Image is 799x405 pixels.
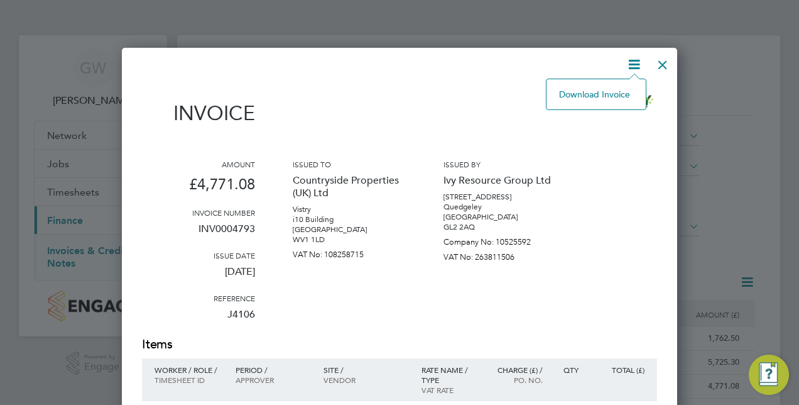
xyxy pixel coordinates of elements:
p: [DATE] [142,260,255,293]
p: [GEOGRAPHIC_DATA] [293,225,406,235]
p: Rate name / type [421,365,476,385]
p: VAT rate [421,385,476,395]
p: [STREET_ADDRESS] [443,192,557,202]
p: £4,771.08 [142,169,255,208]
p: INV0004793 [142,218,255,250]
p: J4106 [142,303,255,336]
p: Company No: 10525592 [443,232,557,247]
p: Charge (£) / [488,365,543,375]
p: Site / [323,365,409,375]
p: Quedgeley [443,202,557,212]
p: Approver [236,375,310,385]
p: WV1 1LD [293,235,406,245]
h3: Issued by [443,159,557,169]
p: Period / [236,365,310,375]
p: Countryside Properties (UK) Ltd [293,169,406,204]
p: GL2 2AQ [443,222,557,232]
p: i10 Building [293,214,406,225]
button: Engage Resource Center [749,355,789,395]
h3: Issued to [293,159,406,169]
h2: Items [142,336,657,353]
p: Vistry [293,204,406,214]
p: VAT No: 263811506 [443,247,557,262]
p: QTY [555,365,579,375]
p: Timesheet ID [155,375,223,385]
p: Total (£) [591,365,644,375]
p: Po. No. [488,375,543,385]
h3: Issue date [142,250,255,260]
h3: Reference [142,293,255,303]
p: [GEOGRAPHIC_DATA] [443,212,557,222]
p: Vendor [323,375,409,385]
p: VAT No: 108258715 [293,245,406,260]
h1: Invoice [142,101,255,125]
h3: Invoice number [142,208,255,218]
li: Download Invoice [553,86,639,103]
h3: Amount [142,159,255,169]
p: Worker / Role / [155,365,223,375]
p: Ivy Resource Group Ltd [443,169,557,192]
